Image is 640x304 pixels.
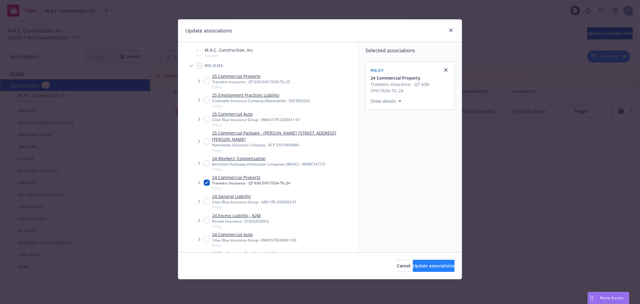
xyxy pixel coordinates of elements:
div: Travelers Insurance - QT-630-5Y617634-TIL-25 [212,79,290,84]
span: Policy [212,205,297,210]
div: Kinsale Insurance - 0100320309-0 [212,219,269,224]
h1: Update associations [185,27,232,35]
div: Clear Blue Insurance Group - BW03STR240041100 [212,238,296,243]
span: Selected associations [365,47,455,54]
a: close [447,27,455,34]
button: Update associations [413,260,455,272]
span: 24 Commercial Property [371,75,420,81]
span: Policy [212,243,296,248]
span: Update associations [413,263,455,269]
a: 24 Excess Liability - $2M [212,212,269,219]
a: 24 Employment Practices Liability [212,250,310,257]
div: Clear Blue Insurance Group - AR01-RS-2406652-01 [212,199,297,205]
button: 24 Commercial Property [371,75,451,81]
a: 24 Commercial Auto [212,231,296,238]
div: Travelers Insurance - QT-630-5Y617634-TIL-24 [212,181,290,186]
span: Cancel [397,263,410,269]
button: Nova Assist [588,292,629,304]
button: Show details [368,98,404,105]
span: Policy [212,186,290,191]
a: 24 General Liability [212,193,297,199]
span: Nova Assist [600,295,624,300]
span: Policy [371,68,384,73]
span: Policies [205,64,224,68]
a: 25 Commercial Property [212,73,290,79]
a: close [442,66,449,74]
button: Cancel [397,260,410,272]
span: Travelers Insurance - QT-630-5Y617634-TIL-24 [371,81,451,94]
div: Drag to move [588,292,596,304]
span: M.A.C. Construction, Inc. [205,47,254,53]
span: Account [205,53,254,58]
span: Policy [212,224,269,229]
